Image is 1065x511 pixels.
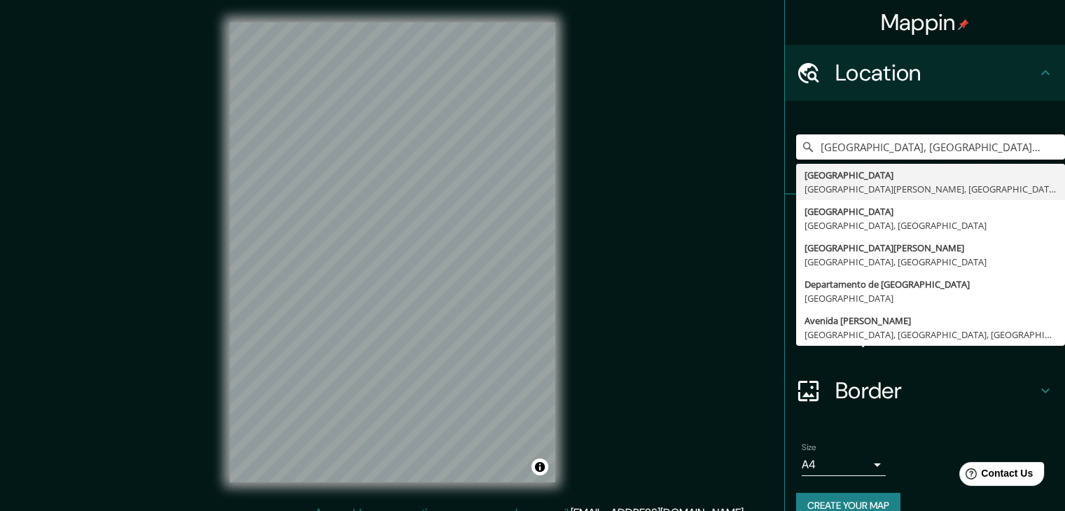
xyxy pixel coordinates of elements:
label: Size [802,442,816,454]
div: Location [785,45,1065,101]
div: [GEOGRAPHIC_DATA][PERSON_NAME], [GEOGRAPHIC_DATA], [GEOGRAPHIC_DATA] [805,182,1057,196]
input: Pick your city or area [796,134,1065,160]
div: Pins [785,195,1065,251]
div: Departamento de [GEOGRAPHIC_DATA] [805,277,1057,291]
iframe: Help widget launcher [940,456,1050,496]
h4: Border [835,377,1037,405]
div: [GEOGRAPHIC_DATA] [805,291,1057,305]
div: A4 [802,454,886,476]
button: Toggle attribution [531,458,548,475]
img: pin-icon.png [958,19,969,30]
div: Avenida [PERSON_NAME] [805,314,1057,328]
h4: Layout [835,321,1037,349]
div: [GEOGRAPHIC_DATA], [GEOGRAPHIC_DATA] [805,218,1057,232]
canvas: Map [230,22,555,482]
div: [GEOGRAPHIC_DATA], [GEOGRAPHIC_DATA], [GEOGRAPHIC_DATA] [805,328,1057,342]
div: [GEOGRAPHIC_DATA] [805,204,1057,218]
div: [GEOGRAPHIC_DATA], [GEOGRAPHIC_DATA] [805,255,1057,269]
div: Border [785,363,1065,419]
div: Style [785,251,1065,307]
div: [GEOGRAPHIC_DATA][PERSON_NAME] [805,241,1057,255]
div: Layout [785,307,1065,363]
h4: Mappin [881,8,970,36]
h4: Location [835,59,1037,87]
div: [GEOGRAPHIC_DATA] [805,168,1057,182]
